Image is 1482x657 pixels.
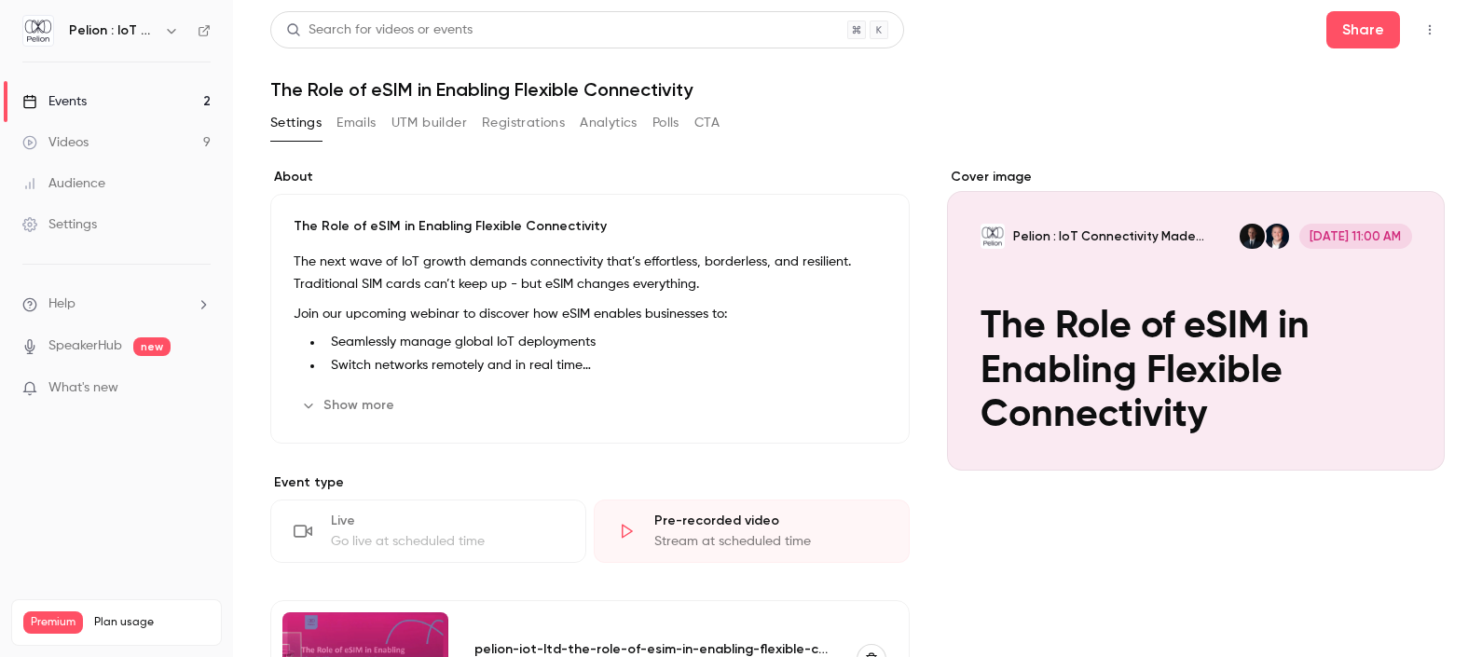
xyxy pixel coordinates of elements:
span: Premium [23,611,83,634]
button: Analytics [580,108,638,138]
button: Registrations [482,108,565,138]
div: Go live at scheduled time [331,532,563,551]
p: Event type [270,473,910,492]
h1: The Role of eSIM in Enabling Flexible Connectivity [270,78,1445,101]
li: Seamlessly manage global IoT deployments [323,333,886,352]
div: Pre-recorded videoStream at scheduled time [594,500,910,563]
div: Stream at scheduled time [654,532,886,551]
button: Show more [294,390,405,420]
label: About [270,168,910,186]
span: What's new [48,378,118,398]
span: Plan usage [94,615,210,630]
img: Pelion : IoT Connectivity Made Effortless [23,16,53,46]
button: UTM builder [391,108,467,138]
div: Audience [22,174,105,193]
div: LiveGo live at scheduled time [270,500,586,563]
div: Search for videos or events [286,21,473,40]
li: help-dropdown-opener [22,294,211,314]
div: Live [331,512,563,530]
div: Settings [22,215,97,234]
section: Cover image [947,168,1445,471]
button: Share [1326,11,1400,48]
p: The next wave of IoT growth demands connectivity that’s effortless, borderless, and resilient. Tr... [294,251,886,295]
div: Pre-recorded video [654,512,886,530]
a: SpeakerHub [48,336,122,356]
button: Polls [652,108,679,138]
li: Switch networks remotely and in real time [323,356,886,376]
button: Emails [336,108,376,138]
p: The Role of eSIM in Enabling Flexible Connectivity [294,217,886,236]
button: CTA [694,108,720,138]
h6: Pelion : IoT Connectivity Made Effortless [69,21,157,40]
span: new [133,337,171,356]
label: Cover image [947,168,1445,186]
span: Help [48,294,75,314]
iframe: Noticeable Trigger [188,380,211,397]
button: Settings [270,108,322,138]
div: Videos [22,133,89,152]
div: Events [22,92,87,111]
p: Join our upcoming webinar to discover how eSIM enables businesses to: [294,303,886,325]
